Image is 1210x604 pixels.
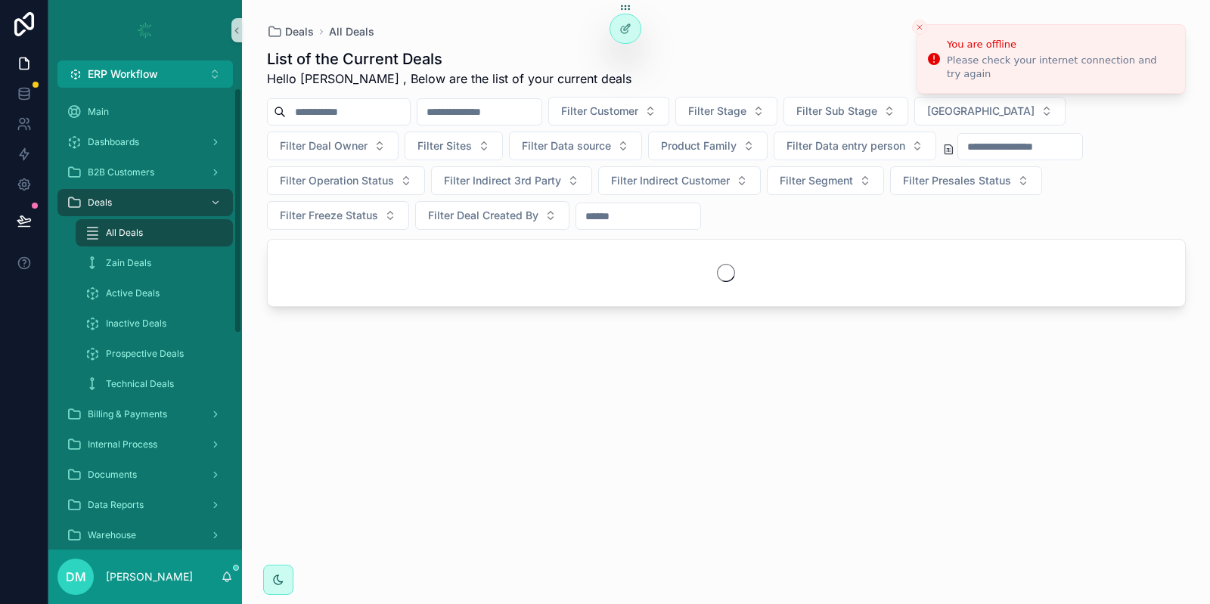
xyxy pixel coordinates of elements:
[675,97,777,125] button: Select Button
[774,132,936,160] button: Select Button
[88,67,158,82] span: ERP Workflow
[796,104,877,119] span: Filter Sub Stage
[106,227,143,239] span: All Deals
[280,173,394,188] span: Filter Operation Status
[57,461,233,488] a: Documents
[431,166,592,195] button: Select Button
[133,18,157,42] img: App logo
[57,431,233,458] a: Internal Process
[57,60,233,88] button: Select Button
[88,166,154,178] span: B2B Customers
[912,20,927,35] button: Close toast
[786,138,905,153] span: Filter Data entry person
[561,104,638,119] span: Filter Customer
[57,491,233,519] a: Data Reports
[509,132,642,160] button: Select Button
[285,24,314,39] span: Deals
[267,24,314,39] a: Deals
[106,378,174,390] span: Technical Deals
[106,257,151,269] span: Zain Deals
[688,104,746,119] span: Filter Stage
[88,469,137,481] span: Documents
[903,173,1011,188] span: Filter Presales Status
[57,159,233,186] a: B2B Customers
[415,201,569,230] button: Select Button
[280,138,368,153] span: Filter Deal Owner
[548,97,669,125] button: Select Button
[76,219,233,246] a: All Deals
[329,24,374,39] a: All Deals
[57,129,233,156] a: Dashboards
[76,249,233,277] a: Zain Deals
[76,310,233,337] a: Inactive Deals
[444,173,561,188] span: Filter Indirect 3rd Party
[88,197,112,209] span: Deals
[76,370,233,398] a: Technical Deals
[106,348,184,360] span: Prospective Deals
[417,138,472,153] span: Filter Sites
[428,208,538,223] span: Filter Deal Created By
[767,166,884,195] button: Select Button
[66,568,86,586] span: DM
[106,287,160,299] span: Active Deals
[57,189,233,216] a: Deals
[947,37,1173,52] div: You are offline
[890,166,1042,195] button: Select Button
[267,48,631,70] h1: List of the Current Deals
[88,408,167,420] span: Billing & Payments
[267,132,399,160] button: Select Button
[57,98,233,125] a: Main
[88,438,157,451] span: Internal Process
[88,529,136,541] span: Warehouse
[106,569,193,584] p: [PERSON_NAME]
[611,173,730,188] span: Filter Indirect Customer
[783,97,908,125] button: Select Button
[88,136,139,148] span: Dashboards
[780,173,853,188] span: Filter Segment
[914,97,1066,125] button: Select Button
[48,88,242,550] div: scrollable content
[598,166,761,195] button: Select Button
[76,280,233,307] a: Active Deals
[405,132,503,160] button: Select Button
[267,70,631,88] span: Hello [PERSON_NAME] , Below are the list of your current deals
[57,401,233,428] a: Billing & Payments
[76,340,233,367] a: Prospective Deals
[947,54,1173,81] div: Please check your internet connection and try again
[267,166,425,195] button: Select Button
[661,138,737,153] span: Product Family
[88,106,109,118] span: Main
[88,499,144,511] span: Data Reports
[280,208,378,223] span: Filter Freeze Status
[648,132,768,160] button: Select Button
[927,104,1035,119] span: [GEOGRAPHIC_DATA]
[522,138,611,153] span: Filter Data source
[57,522,233,549] a: Warehouse
[267,201,409,230] button: Select Button
[106,317,166,330] span: Inactive Deals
